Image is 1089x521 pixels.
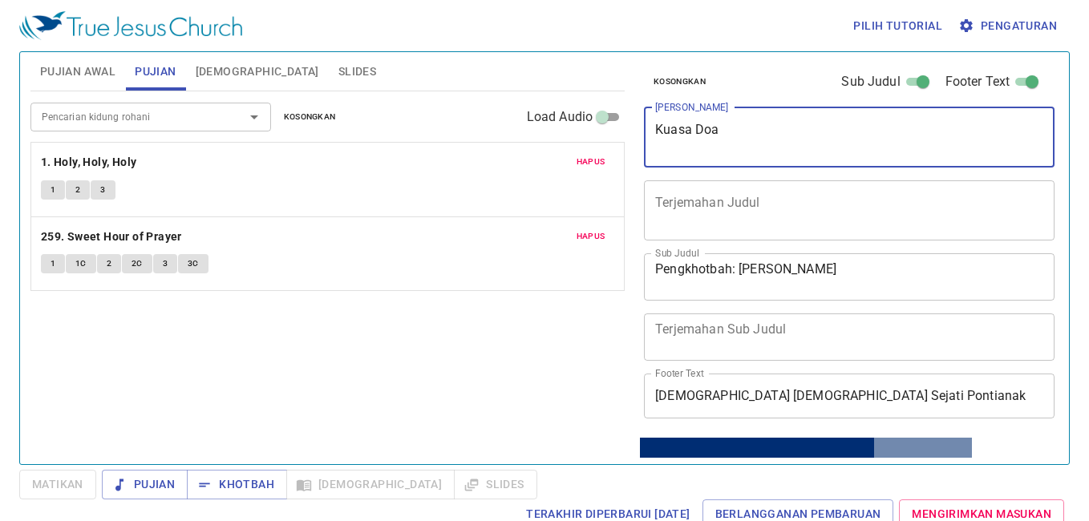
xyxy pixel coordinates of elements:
[41,152,137,172] b: 1. Holy, Holy, Holy
[178,254,208,273] button: 3C
[75,183,80,197] span: 2
[284,110,336,124] span: Kosongkan
[338,62,376,82] span: Slides
[19,11,242,40] img: True Jesus Church
[41,180,65,200] button: 1
[577,155,605,169] span: Hapus
[853,16,942,36] span: Pilih tutorial
[527,107,593,127] span: Load Audio
[122,254,152,273] button: 2C
[567,227,615,246] button: Hapus
[187,470,287,499] button: Khotbah
[97,254,121,273] button: 2
[654,75,706,89] span: Kosongkan
[567,152,615,172] button: Hapus
[644,72,715,91] button: Kosongkan
[107,256,111,271] span: 2
[163,256,168,271] span: 3
[102,470,188,499] button: Pujian
[100,183,105,197] span: 3
[153,254,177,273] button: 3
[132,256,143,271] span: 2C
[961,16,1057,36] span: Pengaturan
[655,122,1043,152] textarea: Kuasa Doa
[577,229,605,244] span: Hapus
[41,227,184,247] button: 259. Sweet Hour of Prayer
[847,11,949,41] button: Pilih tutorial
[66,254,96,273] button: 1C
[66,180,90,200] button: 2
[75,256,87,271] span: 1C
[41,152,140,172] button: 1. Holy, Holy, Holy
[955,11,1063,41] button: Pengaturan
[196,62,319,82] span: [DEMOGRAPHIC_DATA]
[841,72,900,91] span: Sub Judul
[41,227,182,247] b: 259. Sweet Hour of Prayer
[51,256,55,271] span: 1
[115,475,175,495] span: Pujian
[274,107,346,127] button: Kosongkan
[655,261,1043,292] textarea: Pengkhotbah: [PERSON_NAME]
[188,256,199,271] span: 3C
[41,254,65,273] button: 1
[945,72,1010,91] span: Footer Text
[135,62,176,82] span: Pujian
[243,106,265,128] button: Open
[91,180,115,200] button: 3
[51,183,55,197] span: 1
[200,475,274,495] span: Khotbah
[40,62,115,82] span: Pujian Awal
